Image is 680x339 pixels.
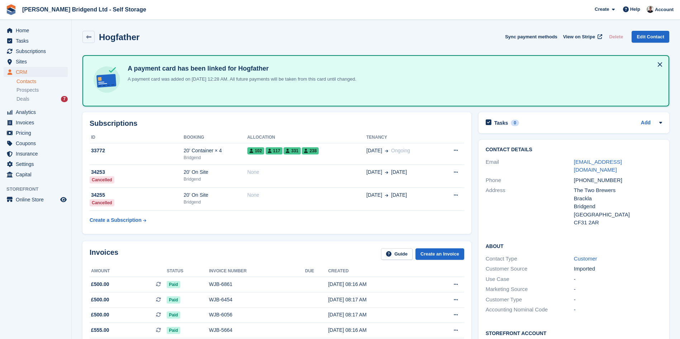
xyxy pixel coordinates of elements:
[486,176,574,185] div: Phone
[16,95,68,103] a: Deals 7
[247,147,264,154] span: 102
[16,138,59,148] span: Coupons
[209,326,305,334] div: WJB-5664
[4,159,68,169] a: menu
[560,31,604,43] a: View on Stripe
[90,176,114,183] div: Cancelled
[209,311,305,319] div: WJB-6056
[6,4,16,15] img: stora-icon-8386f47178a22dfd0bd8f6a31ec36ba5ce8667c1dd55bd0f319d3a0aa187defe.svg
[574,296,662,304] div: -
[184,132,247,143] th: Booking
[630,6,640,13] span: Help
[486,275,574,283] div: Use Case
[574,195,662,203] div: Brackla
[366,147,382,154] span: [DATE]
[574,202,662,211] div: Bridgend
[4,67,68,77] a: menu
[366,168,382,176] span: [DATE]
[486,242,662,249] h2: About
[391,148,410,153] span: Ongoing
[91,281,109,288] span: £500.00
[16,25,59,35] span: Home
[16,195,59,205] span: Online Store
[486,158,574,174] div: Email
[4,57,68,67] a: menu
[16,128,59,138] span: Pricing
[16,107,59,117] span: Analytics
[99,32,139,42] h2: Hogfather
[266,147,282,154] span: 117
[494,120,508,126] h2: Tasks
[90,248,118,260] h2: Invoices
[16,57,59,67] span: Sites
[16,169,59,180] span: Capital
[486,147,662,153] h2: Contact Details
[4,195,68,205] a: menu
[184,176,247,182] div: Bridgend
[90,199,114,206] div: Cancelled
[184,168,247,176] div: 20' On Site
[4,25,68,35] a: menu
[91,311,109,319] span: £500.00
[90,214,146,227] a: Create a Subscription
[16,96,29,102] span: Deals
[574,285,662,293] div: -
[90,119,464,128] h2: Subscriptions
[19,4,149,15] a: [PERSON_NAME] Bridgend Ltd - Self Storage
[302,147,319,154] span: 238
[574,211,662,219] div: [GEOGRAPHIC_DATA]
[366,191,382,199] span: [DATE]
[486,186,574,227] div: Address
[16,86,68,94] a: Prospects
[90,216,142,224] div: Create a Subscription
[6,186,71,193] span: Storefront
[486,296,574,304] div: Customer Type
[167,327,180,334] span: Paid
[381,248,413,260] a: Guide
[574,219,662,227] div: CF31 2AR
[90,266,167,277] th: Amount
[16,46,59,56] span: Subscriptions
[247,132,366,143] th: Allocation
[647,6,654,13] img: Rhys Jones
[486,255,574,263] div: Contact Type
[486,285,574,293] div: Marketing Source
[284,147,300,154] span: 331
[125,65,356,73] h4: A payment card has been linked for Hogfather
[595,6,609,13] span: Create
[4,138,68,148] a: menu
[563,33,595,40] span: View on Stripe
[16,87,39,94] span: Prospects
[184,154,247,161] div: Bridgend
[184,199,247,205] div: Bridgend
[4,169,68,180] a: menu
[167,296,180,304] span: Paid
[90,132,184,143] th: ID
[391,168,407,176] span: [DATE]
[92,65,122,95] img: card-linked-ebf98d0992dc2aeb22e95c0e3c79077019eb2392cfd83c6a337811c24bc77127.svg
[247,191,366,199] div: None
[16,118,59,128] span: Invoices
[16,78,68,85] a: Contacts
[486,306,574,314] div: Accounting Nominal Code
[632,31,669,43] a: Edit Contact
[391,191,407,199] span: [DATE]
[4,118,68,128] a: menu
[16,67,59,77] span: CRM
[328,281,426,288] div: [DATE] 08:16 AM
[574,265,662,273] div: Imported
[574,306,662,314] div: -
[305,266,328,277] th: Due
[61,96,68,102] div: 7
[4,107,68,117] a: menu
[366,132,439,143] th: Tenancy
[90,168,184,176] div: 34253
[486,265,574,273] div: Customer Source
[59,195,68,204] a: Preview store
[574,186,662,195] div: The Two Brewers
[574,176,662,185] div: [PHONE_NUMBER]
[209,281,305,288] div: WJB-6861
[90,147,184,154] div: 33772
[4,46,68,56] a: menu
[574,159,622,173] a: [EMAIL_ADDRESS][DOMAIN_NAME]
